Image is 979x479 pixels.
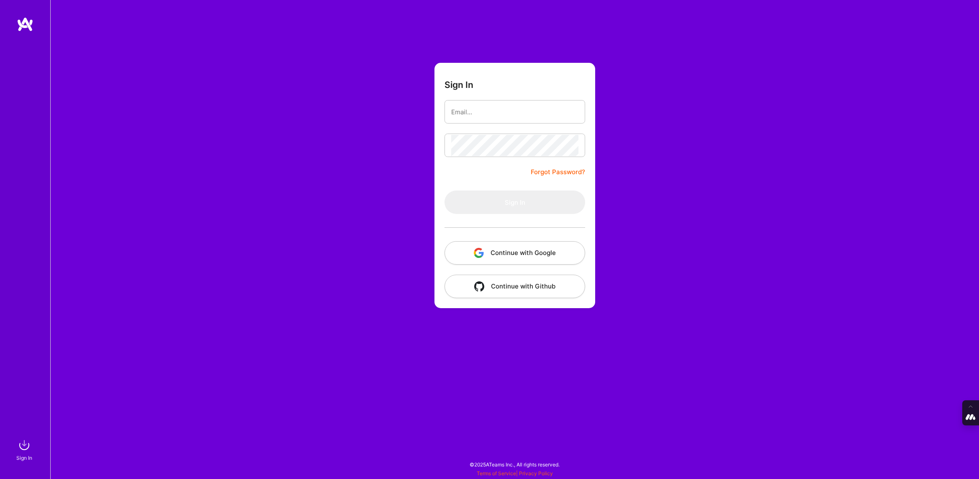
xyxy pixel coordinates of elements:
a: Terms of Service [477,470,516,476]
span: | [477,470,553,476]
button: Continue with Google [445,241,585,265]
a: Forgot Password? [531,167,585,177]
a: Privacy Policy [519,470,553,476]
img: icon [474,248,484,258]
img: icon [474,281,484,291]
div: Sign In [16,453,32,462]
button: Sign In [445,191,585,214]
img: logo [17,17,33,32]
img: sign in [16,437,33,453]
div: © 2025 ATeams Inc., All rights reserved. [50,454,979,475]
button: Continue with Github [445,275,585,298]
a: sign inSign In [18,437,33,462]
h3: Sign In [445,80,473,90]
input: Email... [451,101,578,123]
